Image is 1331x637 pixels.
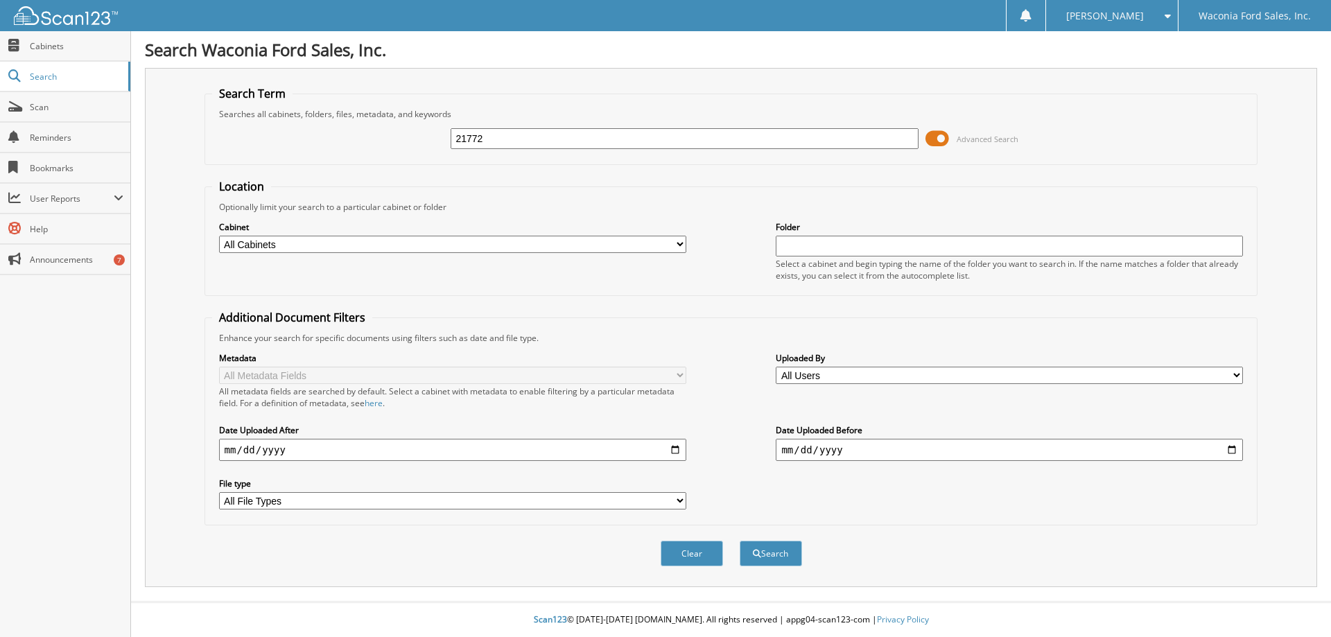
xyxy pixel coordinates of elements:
div: Searches all cabinets, folders, files, metadata, and keywords [212,108,1251,120]
span: Cabinets [30,40,123,52]
input: end [776,439,1243,461]
label: Metadata [219,352,686,364]
span: User Reports [30,193,114,204]
label: Folder [776,221,1243,233]
span: Waconia Ford Sales, Inc. [1199,12,1311,20]
span: Scan123 [534,613,567,625]
span: [PERSON_NAME] [1066,12,1144,20]
a: Privacy Policy [877,613,929,625]
input: start [219,439,686,461]
label: File type [219,478,686,489]
span: Bookmarks [30,162,123,174]
span: Reminders [30,132,123,143]
div: Select a cabinet and begin typing the name of the folder you want to search in. If the name match... [776,258,1243,281]
div: Enhance your search for specific documents using filters such as date and file type. [212,332,1251,344]
span: Advanced Search [957,134,1018,144]
span: Search [30,71,121,82]
button: Clear [661,541,723,566]
label: Date Uploaded After [219,424,686,436]
h1: Search Waconia Ford Sales, Inc. [145,38,1317,61]
a: here [365,397,383,409]
img: scan123-logo-white.svg [14,6,118,25]
div: Optionally limit your search to a particular cabinet or folder [212,201,1251,213]
div: All metadata fields are searched by default. Select a cabinet with metadata to enable filtering b... [219,385,686,409]
legend: Location [212,179,271,194]
label: Uploaded By [776,352,1243,364]
span: Announcements [30,254,123,265]
legend: Additional Document Filters [212,310,372,325]
button: Search [740,541,802,566]
div: 7 [114,254,125,265]
label: Cabinet [219,221,686,233]
span: Help [30,223,123,235]
div: © [DATE]-[DATE] [DOMAIN_NAME]. All rights reserved | appg04-scan123-com | [131,603,1331,637]
label: Date Uploaded Before [776,424,1243,436]
span: Scan [30,101,123,113]
legend: Search Term [212,86,293,101]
